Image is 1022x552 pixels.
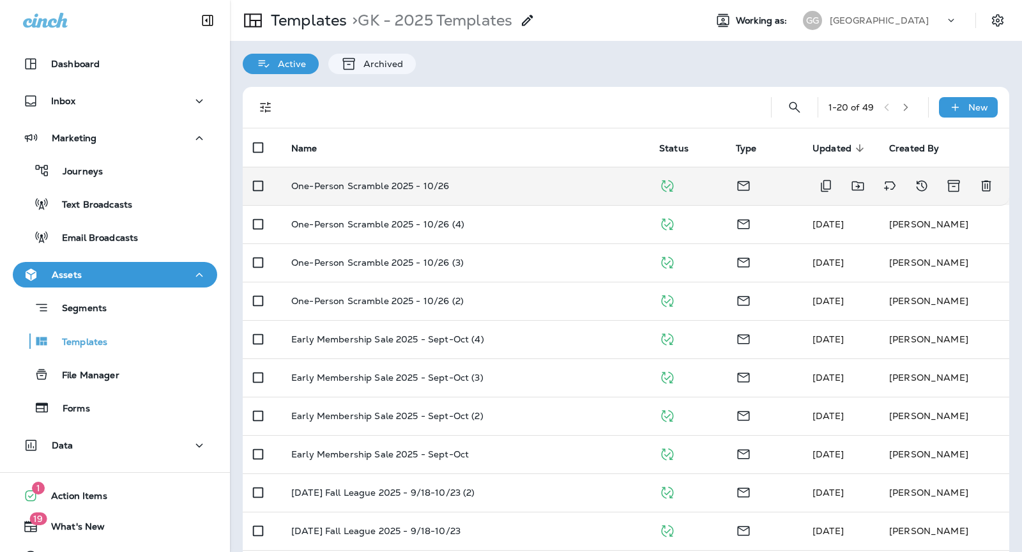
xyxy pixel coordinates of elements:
[291,296,464,306] p: One-Person Scramble 2025 - 10/26 (2)
[812,487,844,498] span: Brooks Mires
[659,179,675,190] span: Published
[659,217,675,229] span: Published
[291,181,449,191] p: One-Person Scramble 2025 - 10/26
[879,435,1009,473] td: [PERSON_NAME]
[879,320,1009,358] td: [PERSON_NAME]
[812,295,844,307] span: Brooks Mires
[659,447,675,459] span: Published
[736,142,774,154] span: Type
[803,11,822,30] div: GG
[812,333,844,345] span: Brooks Mires
[357,59,403,69] p: Archived
[13,294,217,321] button: Segments
[13,433,217,458] button: Data
[659,143,689,154] span: Status
[659,256,675,267] span: Published
[347,11,512,30] p: GK - 2025 Templates
[38,491,107,506] span: Action Items
[49,370,119,382] p: File Manager
[291,334,484,344] p: Early Membership Sale 2025 - Sept-Oct (4)
[52,133,96,143] p: Marketing
[812,525,844,537] span: Brooks Mires
[830,15,929,26] p: [GEOGRAPHIC_DATA]
[736,409,751,420] span: Email
[845,173,871,199] button: Move to folder
[812,448,844,460] span: Brooks Mires
[13,157,217,184] button: Journeys
[736,15,790,26] span: Working as:
[659,142,705,154] span: Status
[828,102,874,112] div: 1 - 20 of 49
[253,95,278,120] button: Filters
[659,371,675,382] span: Published
[13,88,217,114] button: Inbox
[291,526,461,536] p: [DATE] Fall League 2025 - 9/18-10/23
[659,409,675,420] span: Published
[782,95,807,120] button: Search Templates
[291,219,464,229] p: One-Person Scramble 2025 - 10/26 (4)
[812,143,851,154] span: Updated
[291,142,334,154] span: Name
[49,337,107,349] p: Templates
[968,102,988,112] p: New
[736,447,751,459] span: Email
[291,143,317,154] span: Name
[49,233,138,245] p: Email Broadcasts
[812,410,844,422] span: Brooks Mires
[266,11,347,30] p: Templates
[291,449,469,459] p: Early Membership Sale 2025 - Sept-Oct
[13,328,217,355] button: Templates
[736,143,757,154] span: Type
[13,483,217,509] button: 1Action Items
[879,397,1009,435] td: [PERSON_NAME]
[13,394,217,421] button: Forms
[736,294,751,305] span: Email
[13,51,217,77] button: Dashboard
[659,524,675,535] span: Published
[812,257,844,268] span: Brooks Mires
[879,243,1009,282] td: [PERSON_NAME]
[271,59,306,69] p: Active
[13,224,217,250] button: Email Broadcasts
[879,512,1009,550] td: [PERSON_NAME]
[909,173,934,199] button: View Changelog
[659,294,675,305] span: Published
[51,59,100,69] p: Dashboard
[291,257,464,268] p: One-Person Scramble 2025 - 10/26 (3)
[879,205,1009,243] td: [PERSON_NAME]
[190,8,225,33] button: Collapse Sidebar
[736,256,751,267] span: Email
[879,358,1009,397] td: [PERSON_NAME]
[291,372,484,383] p: Early Membership Sale 2025 - Sept-Oct (3)
[736,332,751,344] span: Email
[49,199,132,211] p: Text Broadcasts
[812,372,844,383] span: Brooks Mires
[13,514,217,539] button: 19What's New
[29,512,47,525] span: 19
[812,218,844,230] span: Brooks Mires
[52,270,82,280] p: Assets
[879,473,1009,512] td: [PERSON_NAME]
[813,173,839,199] button: Duplicate
[889,142,956,154] span: Created By
[736,217,751,229] span: Email
[291,411,484,421] p: Early Membership Sale 2025 - Sept-Oct (2)
[986,9,1009,32] button: Settings
[877,173,903,199] button: Add tags
[659,486,675,497] span: Published
[736,524,751,535] span: Email
[812,142,868,154] span: Updated
[52,440,73,450] p: Data
[291,487,475,498] p: [DATE] Fall League 2025 - 9/18-10/23 (2)
[973,173,999,199] button: Delete
[38,521,105,537] span: What's New
[50,403,90,415] p: Forms
[32,482,45,494] span: 1
[889,143,939,154] span: Created By
[51,96,75,106] p: Inbox
[50,166,103,178] p: Journeys
[736,179,751,190] span: Email
[49,303,107,316] p: Segments
[13,262,217,287] button: Assets
[659,332,675,344] span: Published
